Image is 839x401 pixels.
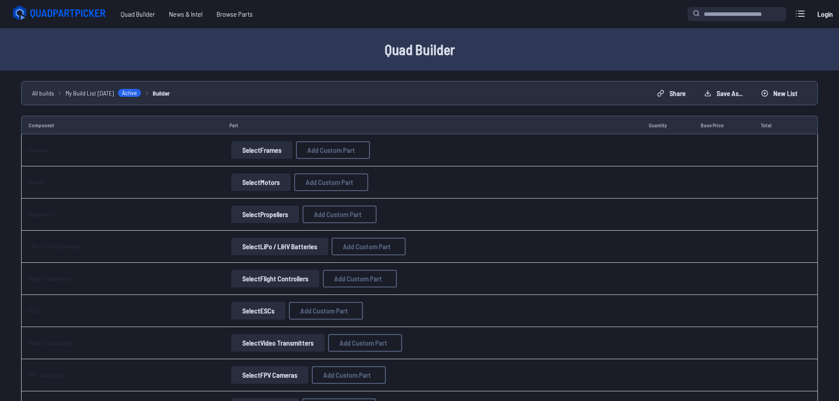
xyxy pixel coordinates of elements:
a: My Build List [DATE]Active [66,88,141,98]
button: SelectFlight Controllers [231,270,319,287]
span: Add Custom Part [323,372,371,379]
a: Builder [153,88,170,98]
button: Add Custom Part [294,173,368,191]
a: SelectFlight Controllers [229,270,321,287]
span: Add Custom Part [314,211,362,218]
button: Share [650,86,693,100]
a: ESCs [29,307,42,314]
button: SelectFPV Cameras [231,366,308,384]
button: New List [754,86,805,100]
span: Add Custom Part [334,275,382,282]
span: Active [118,88,141,97]
a: SelectPropellers [229,206,301,223]
a: Video Transmitters [29,339,76,346]
a: SelectLiPo / LiHV Batteries [229,238,330,255]
td: Total [754,116,794,134]
a: SelectVideo Transmitters [229,334,326,352]
button: SelectFrames [231,141,292,159]
a: Motors [29,178,45,186]
button: Add Custom Part [328,334,402,352]
button: Add Custom Part [303,206,377,223]
button: Add Custom Part [312,366,386,384]
button: Add Custom Part [332,238,406,255]
button: SelectESCs [231,302,285,320]
td: Component [21,116,222,134]
button: SelectPropellers [231,206,299,223]
a: Quad Builder [114,5,162,23]
button: SelectLiPo / LiHV Batteries [231,238,328,255]
button: Save as... [697,86,750,100]
a: SelectFrames [229,141,294,159]
span: Add Custom Part [306,179,353,186]
td: Base Price [694,116,754,134]
span: Add Custom Part [307,147,355,154]
a: News & Intel [162,5,210,23]
td: Part [222,116,642,134]
h1: Quad Builder [138,39,702,60]
span: Add Custom Part [340,339,387,346]
span: Add Custom Part [300,307,348,314]
span: Add Custom Part [343,243,391,250]
button: Add Custom Part [296,141,370,159]
a: Propellers [29,210,55,218]
a: SelectESCs [229,302,287,320]
a: SelectMotors [229,173,292,191]
span: My Build List [DATE] [66,88,114,98]
a: All builds [32,88,54,98]
a: Flight Controllers [29,275,71,282]
button: Add Custom Part [289,302,363,320]
button: Add Custom Part [323,270,397,287]
a: Login [814,5,835,23]
a: Browse Parts [210,5,260,23]
a: FPV Cameras [29,371,63,379]
button: SelectVideo Transmitters [231,334,325,352]
td: Quantity [642,116,694,134]
a: SelectFPV Cameras [229,366,310,384]
a: Frames [29,146,48,154]
button: SelectMotors [231,173,291,191]
a: LiPo / LiHV Batteries [29,243,80,250]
